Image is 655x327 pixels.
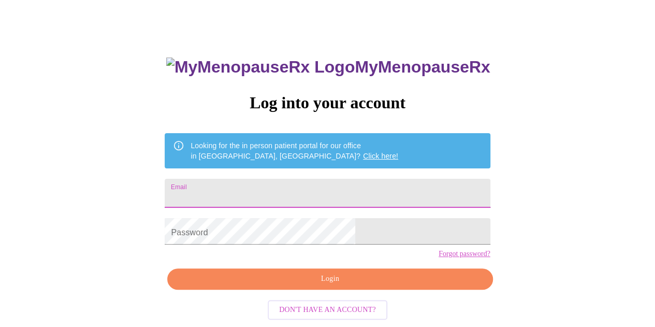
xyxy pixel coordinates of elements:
div: Looking for the in person patient portal for our office in [GEOGRAPHIC_DATA], [GEOGRAPHIC_DATA]? [191,136,398,165]
a: Click here! [363,152,398,160]
a: Forgot password? [439,250,490,258]
h3: MyMenopauseRx [166,58,490,77]
button: Login [167,268,492,290]
span: Login [179,273,481,286]
button: Don't have an account? [268,300,387,320]
h3: Log into your account [165,93,490,112]
span: Don't have an account? [279,304,376,317]
a: Don't have an account? [265,305,390,314]
img: MyMenopauseRx Logo [166,58,355,77]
